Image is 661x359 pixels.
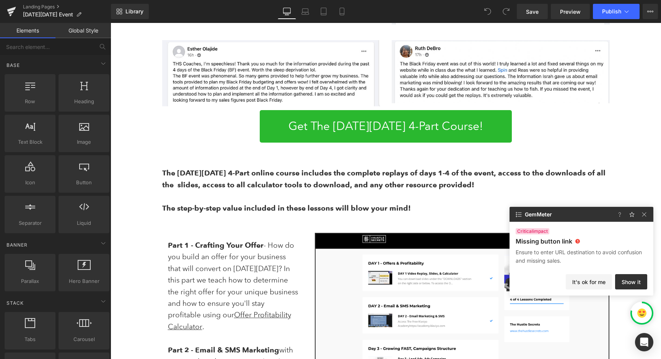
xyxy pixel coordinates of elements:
[516,228,549,234] span: impact
[514,210,523,219] img: view-all-icon.b3b5518d.svg
[6,299,24,307] span: Stack
[6,62,21,69] span: Base
[57,218,153,227] strong: Part 1 - Crafting Your Offer
[643,4,658,19] button: More
[111,4,149,19] a: New Library
[57,218,187,308] span: - How do you build an offer for your business that will convert on [DATE][DATE]? In this part we ...
[615,274,647,289] button: Show it
[61,335,107,343] span: Carousel
[575,239,580,244] span: 1
[525,211,552,218] span: GemMeter
[7,335,53,343] span: Tabs
[52,145,495,189] b: The [DATE][DATE] 4-Part online course includes the complete replays of days 1-4 of the event, acc...
[593,4,640,19] button: Publish
[149,87,401,120] a: Get The [DATE][DATE] 4-Part Course!
[7,97,53,106] span: Row
[517,228,533,234] span: critical
[278,4,296,19] a: Desktop
[61,277,107,285] span: Hero Banner
[7,277,53,285] span: Parallax
[61,97,107,106] span: Heading
[61,179,107,187] span: Button
[516,248,647,265] p: Ensure to enter URL destination to avoid confusion and missing sales.
[57,322,169,331] strong: Part 2 - Email & SMS Marketing
[55,23,111,38] a: Global Style
[560,8,581,16] span: Preview
[615,210,624,219] img: faq-icon.827d6ecb.svg
[480,4,495,19] button: Undo
[566,274,612,289] button: It's ok for me
[7,179,53,187] span: Icon
[314,4,333,19] a: Tablet
[296,4,314,19] a: Laptop
[125,8,143,15] span: Library
[23,11,73,18] span: [DATE][DATE] Event
[61,138,107,146] span: Image
[61,219,107,227] span: Liquid
[23,4,111,10] a: Landing Pages
[635,333,653,351] div: Open Intercom Messenger
[498,4,514,19] button: Redo
[178,99,373,108] span: Get The [DATE][DATE] 4-Part Course!
[7,219,53,227] span: Separator
[551,4,590,19] a: Preview
[526,8,539,16] span: Save
[516,237,572,245] p: Missing button link
[627,210,637,219] img: feedback-icon.f409a22e.svg
[57,287,181,308] u: Offer Profitability Calculator
[333,4,351,19] a: Mobile
[637,309,646,318] img: emoji-four.svg
[6,241,28,249] span: Banner
[7,138,53,146] span: Text Block
[640,210,649,219] img: close-icon.9c17502d.svg
[602,8,621,15] span: Publish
